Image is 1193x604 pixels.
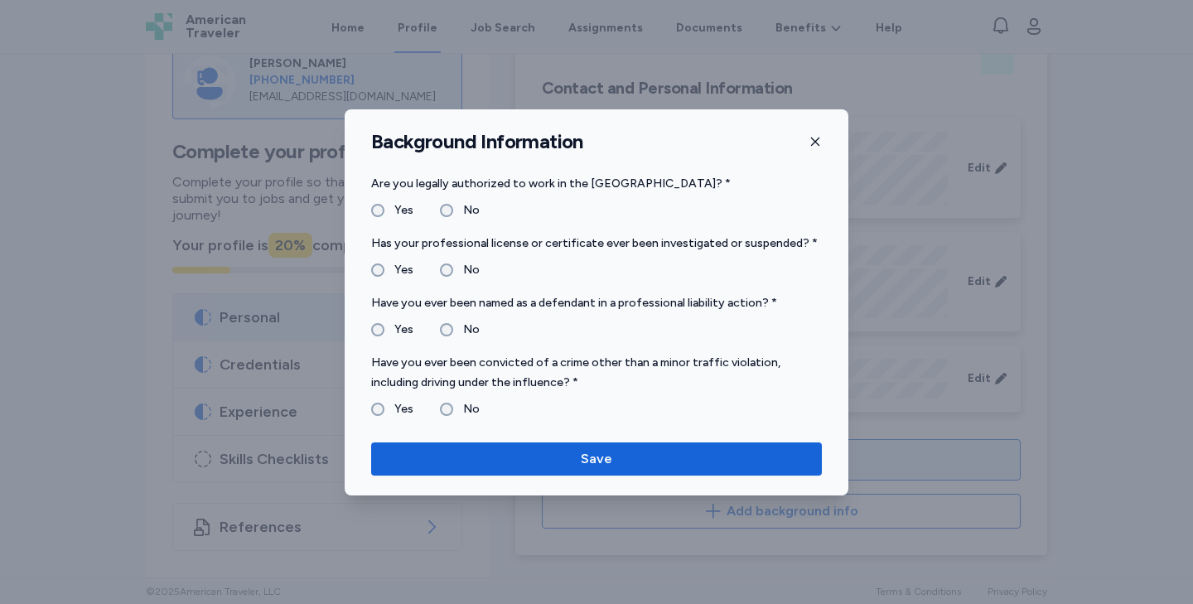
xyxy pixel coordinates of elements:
[371,174,822,194] label: Are you legally authorized to work in the [GEOGRAPHIC_DATA]? *
[384,320,413,340] label: Yes
[453,320,480,340] label: No
[384,201,413,220] label: Yes
[371,353,822,393] label: Have you ever been convicted of a crime other than a minor traffic violation, including driving u...
[371,129,583,154] h1: Background Information
[371,442,822,476] button: Save
[371,234,822,254] label: Has your professional license or certificate ever been investigated or suspended? *
[371,293,822,313] label: Have you ever been named as a defendant in a professional liability action? *
[384,399,413,419] label: Yes
[453,201,480,220] label: No
[581,449,612,469] span: Save
[384,260,413,280] label: Yes
[453,399,480,419] label: No
[453,260,480,280] label: No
